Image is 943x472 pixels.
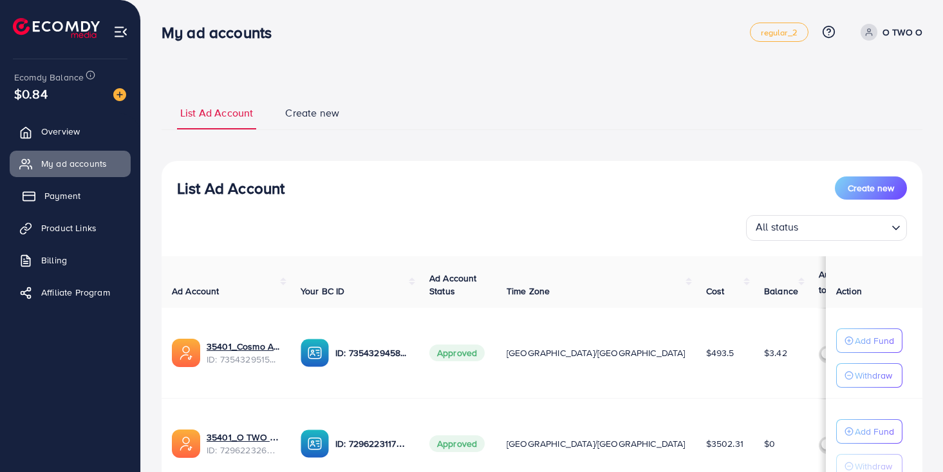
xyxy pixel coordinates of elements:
p: Withdraw [855,368,892,383]
a: Billing [10,247,131,273]
span: Cost [706,285,725,297]
p: ID: 7296223117452771329 [335,436,409,451]
p: O TWO O [882,24,922,40]
span: Action [836,285,862,297]
span: Affiliate Program [41,286,110,299]
img: logo [13,18,100,38]
span: [GEOGRAPHIC_DATA]/[GEOGRAPHIC_DATA] [507,346,686,359]
span: Balance [764,285,798,297]
img: ic-ads-acc.e4c84228.svg [172,339,200,367]
span: Ad Account Status [429,272,477,297]
a: Payment [10,183,131,209]
span: $493.5 [706,346,734,359]
a: My ad accounts [10,151,131,176]
span: Ecomdy Balance [14,71,84,84]
span: Ad Account [172,285,219,297]
span: Overview [41,125,80,138]
iframe: Chat [888,414,933,462]
p: Add Fund [855,424,894,439]
div: <span class='underline'>35401_O TWO O GULF_1698784397995</span></br>7296223269223563266 [207,431,280,457]
span: Payment [44,189,80,202]
span: $0.84 [14,84,48,103]
span: Approved [429,435,485,452]
span: Create new [285,106,339,120]
span: $3502.31 [706,437,743,450]
span: Product Links [41,222,97,234]
img: ic-ads-acc.e4c84228.svg [172,430,200,458]
h3: List Ad Account [177,179,285,198]
span: ID: 7296223269223563266 [207,444,280,457]
span: $3.42 [764,346,787,359]
div: Search for option [746,215,907,241]
a: O TWO O [855,24,922,41]
a: 35401_O TWO O GULF_1698784397995 [207,431,280,444]
h3: My ad accounts [162,23,282,42]
span: My ad accounts [41,157,107,170]
span: Your BC ID [301,285,345,297]
span: Billing [41,254,67,267]
div: <span class='underline'>35401_Cosmo Arabia_1712313295997</span></br>7354329515798675472 [207,340,280,366]
a: Affiliate Program [10,279,131,305]
button: Add Fund [836,419,902,444]
span: ID: 7354329515798675472 [207,353,280,366]
a: 35401_Cosmo Arabia_1712313295997 [207,340,280,353]
span: All status [753,217,801,238]
button: Create new [835,176,907,200]
a: Product Links [10,215,131,241]
p: ID: 7354329458649743361 [335,345,409,361]
span: Approved [429,345,485,361]
span: List Ad Account [180,106,253,120]
span: [GEOGRAPHIC_DATA]/[GEOGRAPHIC_DATA] [507,437,686,450]
span: $0 [764,437,775,450]
p: Add Fund [855,333,894,348]
span: Create new [848,182,894,194]
span: Time Zone [507,285,550,297]
span: regular_2 [761,28,797,37]
a: Overview [10,118,131,144]
input: Search for option [803,218,886,238]
button: Add Fund [836,328,902,353]
img: menu [113,24,128,39]
a: regular_2 [750,23,808,42]
button: Withdraw [836,363,902,388]
img: ic-ba-acc.ded83a64.svg [301,339,329,367]
img: image [113,88,126,101]
img: ic-ba-acc.ded83a64.svg [301,430,329,458]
